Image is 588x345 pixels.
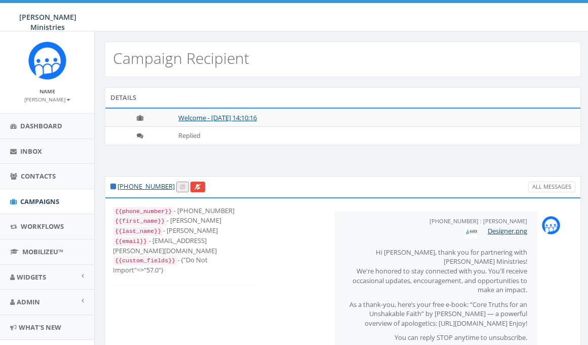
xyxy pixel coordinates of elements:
[345,248,527,295] p: Hi [PERSON_NAME], thank you for partnering with [PERSON_NAME] Ministries! We're honored to stay c...
[113,256,177,265] code: {{custom_fields}}
[488,226,527,235] a: Designer.png
[345,300,527,328] p: As a thank-you, here’s your free e-book: “Core Truths for an Unshakable Faith” by [PERSON_NAME] —...
[19,12,76,32] span: [PERSON_NAME] Ministries
[429,217,527,225] small: [PHONE_NUMBER] : [PERSON_NAME]
[528,182,575,192] a: All Messages
[21,222,64,231] span: Workflows
[113,227,163,236] code: {{last_name}}
[20,147,42,156] span: Inbox
[20,197,59,206] span: Campaigns
[20,121,62,130] span: Dashboard
[117,182,175,191] a: [PHONE_NUMBER]
[180,183,185,190] span: Call this contact by routing a call through the phone number listed in your profile.
[105,87,581,108] div: Details
[40,88,55,95] small: Name
[113,217,167,226] code: {{first_name}}
[22,247,63,256] span: MobilizeU™
[178,113,257,122] a: Welcome - [DATE] 14:10:16
[110,183,116,190] i: This phone number is subscribed and will receive texts.
[113,206,256,216] div: - [PHONE_NUMBER]
[113,226,256,236] div: - [PERSON_NAME]
[113,216,256,226] div: - [PERSON_NAME]
[24,96,70,103] small: [PERSON_NAME]
[113,50,249,66] h2: Campaign Recipient
[28,42,66,80] img: Rally_Corp_Icon.png
[113,236,256,255] div: - [EMAIL_ADDRESS][PERSON_NAME][DOMAIN_NAME]
[17,297,40,306] span: Admin
[542,216,560,234] img: Rally_Corp_Icon.png
[24,94,70,103] a: [PERSON_NAME]
[21,171,56,181] span: Contacts
[19,323,61,332] span: What's New
[345,333,527,342] p: You can reply STOP anytime to unsubscribe.
[17,272,46,282] span: Widgets
[113,207,174,216] code: {{phone_number}}
[113,237,149,246] code: {{email}}
[113,255,256,274] div: - {"Do Not Import"=>"57.0"}
[174,127,580,145] td: Replied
